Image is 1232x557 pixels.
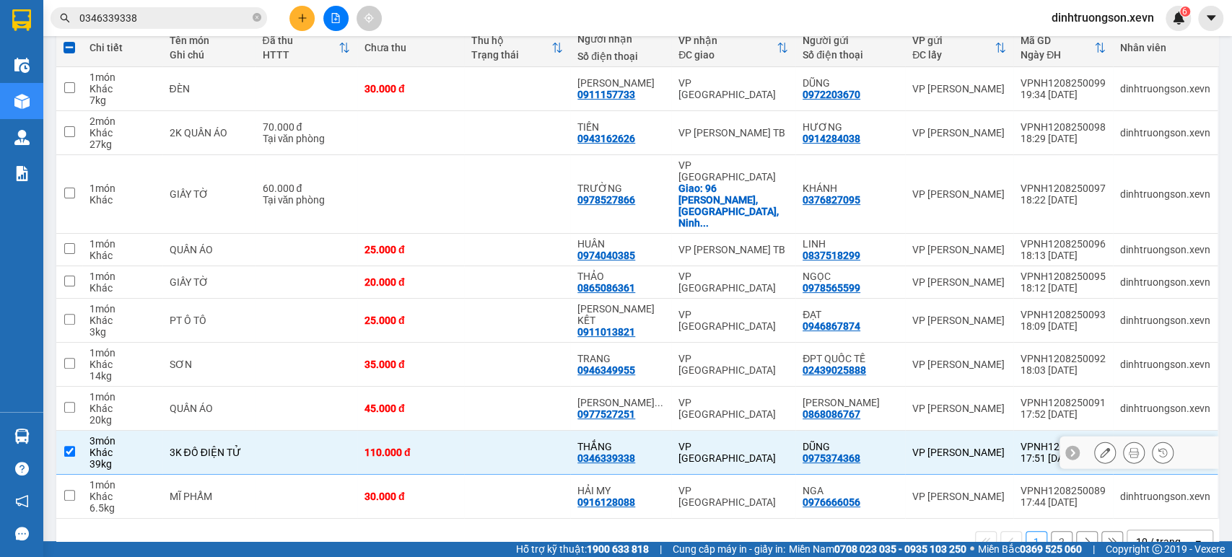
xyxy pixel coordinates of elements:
[263,183,350,194] div: 60.000 đ
[170,276,248,288] div: GIẤY TỜ
[263,121,350,133] div: 70.000 đ
[89,326,155,338] div: 3 kg
[1021,353,1106,364] div: VPNH1208250092
[364,42,457,53] div: Chưa thu
[912,276,1006,288] div: VP [PERSON_NAME]
[89,271,155,282] div: 1 món
[170,188,248,200] div: GIẤY TỜ
[1021,282,1106,294] div: 18:12 [DATE]
[912,315,1006,326] div: VP [PERSON_NAME]
[15,462,29,475] span: question-circle
[364,13,374,23] span: aim
[89,447,155,458] div: Khác
[577,33,664,45] div: Người nhận
[364,244,457,255] div: 25.000 đ
[678,397,788,420] div: VP [GEOGRAPHIC_DATA]
[1021,485,1106,496] div: VPNH1208250089
[1093,541,1095,557] span: |
[912,188,1006,200] div: VP [PERSON_NAME]
[577,326,635,338] div: 0911013821
[14,58,30,73] img: warehouse-icon
[1021,121,1106,133] div: VPNH1208250098
[89,303,155,315] div: 1 món
[1120,188,1210,200] div: dinhtruongson.xevn
[803,364,866,376] div: 02439025888
[1021,89,1106,100] div: 19:34 [DATE]
[803,35,898,46] div: Người gửi
[89,238,155,250] div: 1 món
[905,29,1013,67] th: Toggle SortBy
[1192,536,1204,548] svg: open
[577,133,635,144] div: 0943162626
[1021,496,1106,508] div: 17:44 [DATE]
[1180,6,1190,17] sup: 6
[89,282,155,294] div: Khác
[1021,77,1106,89] div: VPNH1208250099
[577,303,664,326] div: PHẠM VĂN KẾT
[912,244,1006,255] div: VP [PERSON_NAME]
[577,441,664,452] div: THẮNG
[577,485,664,496] div: HẢI MY
[803,397,898,408] div: NGUYỄN VĂN VƯƠNG
[577,77,664,89] div: MỸ LỘC
[1021,194,1106,206] div: 18:22 [DATE]
[577,194,635,206] div: 0978527866
[89,42,155,53] div: Chi tiết
[1021,364,1106,376] div: 18:03 [DATE]
[89,250,155,261] div: Khác
[1040,9,1166,27] span: dinhtruongson.xevn
[331,13,341,23] span: file-add
[1120,244,1210,255] div: dinhtruongson.xevn
[1021,238,1106,250] div: VPNH1208250096
[89,315,155,326] div: Khác
[577,89,635,100] div: 0911157733
[297,13,307,23] span: plus
[89,458,155,470] div: 39 kg
[803,353,898,364] div: ĐPT QUỐC TẾ
[577,250,635,261] div: 0974040385
[253,13,261,22] span: close-circle
[912,403,1006,414] div: VP [PERSON_NAME]
[1120,127,1210,139] div: dinhtruongson.xevn
[89,502,155,514] div: 6.5 kg
[834,543,966,555] strong: 0708 023 035 - 0935 103 250
[89,435,155,447] div: 3 món
[577,271,664,282] div: THẢO
[364,315,457,326] div: 25.000 đ
[1205,12,1218,25] span: caret-down
[1021,397,1106,408] div: VPNH1208250091
[263,133,350,144] div: Tại văn phòng
[577,408,635,420] div: 0977527251
[89,194,155,206] div: Khác
[1172,12,1185,25] img: icon-new-feature
[803,194,860,206] div: 0376827095
[170,244,248,255] div: QUẦN ÁO
[1120,359,1210,370] div: dinhtruongson.xevn
[170,49,248,61] div: Ghi chú
[803,320,860,332] div: 0946867874
[255,29,357,67] th: Toggle SortBy
[678,309,788,332] div: VP [GEOGRAPHIC_DATA]
[14,429,30,444] img: warehouse-icon
[364,276,457,288] div: 20.000 đ
[14,130,30,145] img: warehouse-icon
[89,370,155,382] div: 14 kg
[170,35,248,46] div: Tên món
[678,353,788,376] div: VP [GEOGRAPHIC_DATA]
[364,491,457,502] div: 30.000 đ
[263,49,338,61] div: HTTT
[1020,543,1082,555] strong: 0369 525 060
[1021,250,1106,261] div: 18:13 [DATE]
[471,35,552,46] div: Thu hộ
[170,447,248,458] div: 3K ĐỒ ĐIỆN TỬ
[577,51,664,62] div: Số điện thoại
[1120,491,1210,502] div: dinhtruongson.xevn
[464,29,571,67] th: Toggle SortBy
[89,479,155,491] div: 1 món
[803,183,898,194] div: KHÁNH
[803,77,898,89] div: DŨNG
[577,496,635,508] div: 0916128088
[1021,49,1094,61] div: Ngày ĐH
[671,29,795,67] th: Toggle SortBy
[79,10,250,26] input: Tìm tên, số ĐT hoặc mã đơn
